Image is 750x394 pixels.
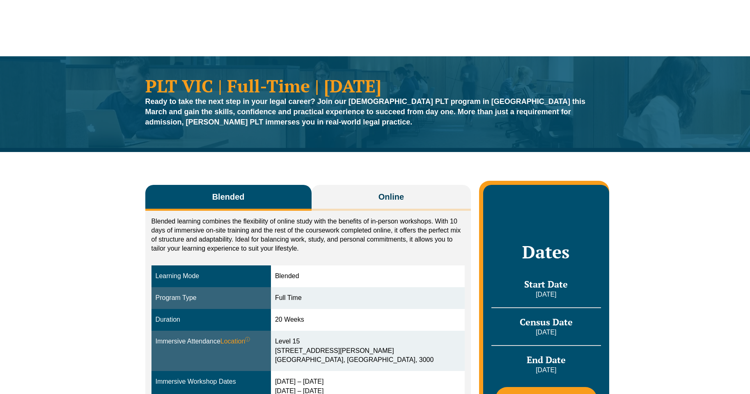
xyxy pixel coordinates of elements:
[156,377,267,387] div: Immersive Workshop Dates
[156,272,267,281] div: Learning Mode
[156,337,267,346] div: Immersive Attendance
[275,293,461,303] div: Full Time
[151,217,465,253] p: Blended learning combines the flexibility of online study with the benefits of in-person workshop...
[275,337,461,365] div: Level 15 [STREET_ADDRESS][PERSON_NAME] [GEOGRAPHIC_DATA], [GEOGRAPHIC_DATA], 3000
[491,290,601,299] p: [DATE]
[378,191,404,203] span: Online
[212,191,245,203] span: Blended
[145,77,605,94] h1: PLT VIC | Full-Time | [DATE]
[275,272,461,281] div: Blended
[491,328,601,337] p: [DATE]
[527,354,566,366] span: End Date
[220,337,250,346] span: Location
[156,293,267,303] div: Program Type
[524,278,568,290] span: Start Date
[520,316,573,328] span: Census Date
[245,336,250,342] sup: ⓘ
[491,242,601,262] h2: Dates
[275,315,461,325] div: 20 Weeks
[145,97,585,126] strong: Ready to take the next step in your legal career? Join our [DEMOGRAPHIC_DATA] PLT program in [GEO...
[491,366,601,375] p: [DATE]
[156,315,267,325] div: Duration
